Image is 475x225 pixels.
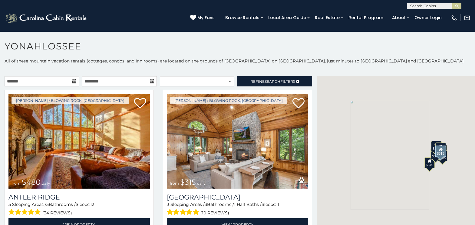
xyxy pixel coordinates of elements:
[8,94,150,189] img: Antler Ridge
[265,13,309,22] a: Local Area Guide
[42,181,50,186] span: daily
[222,13,262,22] a: Browse Rentals
[464,15,470,21] img: mail-regular-white.png
[265,79,280,84] span: Search
[197,15,215,21] span: My Favs
[167,193,308,201] h3: Chimney Island
[431,141,442,152] div: $400
[250,79,295,84] span: Refine Filters
[170,97,287,104] a: [PERSON_NAME] / Blowing Rock, [GEOGRAPHIC_DATA]
[292,97,305,110] a: Add to favorites
[12,97,129,104] a: [PERSON_NAME] / Blowing Rock, [GEOGRAPHIC_DATA]
[8,201,150,217] div: Sleeping Areas / Bathrooms / Sleeps:
[8,94,150,189] a: Antler Ridge from $480 daily
[167,94,308,189] a: Chimney Island from $315 daily
[167,193,308,201] a: [GEOGRAPHIC_DATA]
[22,178,41,186] span: $480
[197,181,206,186] span: daily
[389,13,409,22] a: About
[435,146,446,157] div: $315
[167,202,169,207] span: 3
[134,97,146,110] a: Add to favorites
[12,181,21,186] span: from
[167,94,308,189] img: Chimney Island
[411,13,445,22] a: Owner Login
[8,202,11,207] span: 5
[200,209,229,217] span: (10 reviews)
[170,181,179,186] span: from
[234,202,262,207] span: 1 Half Baths /
[5,12,88,24] img: White-1-2.png
[276,202,279,207] span: 11
[46,202,49,207] span: 5
[180,178,196,186] span: $315
[436,143,446,153] div: $195
[424,157,435,168] div: $375
[312,13,343,22] a: Real Estate
[205,202,207,207] span: 3
[345,13,386,22] a: Rental Program
[451,15,457,21] img: phone-regular-white.png
[190,15,216,21] a: My Favs
[431,149,441,160] div: $155
[167,201,308,217] div: Sleeping Areas / Bathrooms / Sleeps:
[8,193,150,201] a: Antler Ridge
[237,76,312,86] a: RefineSearchFilters
[42,209,72,217] span: (34 reviews)
[90,202,94,207] span: 12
